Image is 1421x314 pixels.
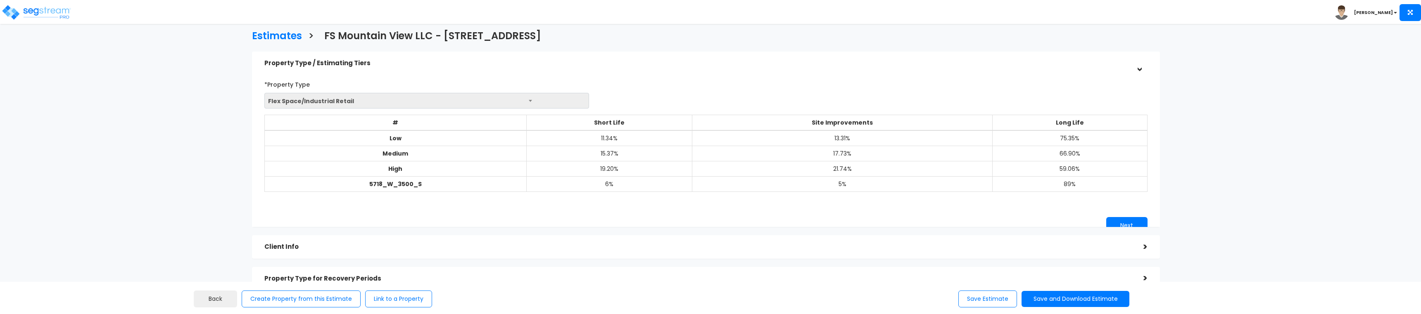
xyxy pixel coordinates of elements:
label: *Property Type [264,78,310,89]
span: Flex Space/Industrial Retail [264,93,589,109]
td: 11.34% [527,130,692,146]
td: 5% [692,176,993,191]
td: 17.73% [692,146,993,161]
button: Save Estimate [958,290,1017,307]
td: 13.31% [692,130,993,146]
th: # [264,115,526,130]
td: 66.90% [993,146,1148,161]
h5: Client Info [264,243,1131,250]
b: High [388,165,402,173]
h5: Property Type for Recovery Periods [264,275,1131,282]
td: 89% [993,176,1148,191]
button: Link to a Property [365,290,432,307]
a: FS Mountain View LLC - [STREET_ADDRESS] [318,22,541,47]
h3: > [308,31,314,43]
td: 6% [527,176,692,191]
th: Short Life [527,115,692,130]
div: > [1131,241,1148,253]
button: Save and Download Estimate [1022,291,1129,307]
td: 75.35% [993,130,1148,146]
h3: FS Mountain View LLC - [STREET_ADDRESS] [324,31,541,43]
td: 15.37% [527,146,692,161]
b: Medium [383,149,408,158]
button: Create Property from this Estimate [242,290,361,307]
span: Flex Space/Industrial Retail [265,93,589,109]
td: 19.20% [527,161,692,176]
h5: Property Type / Estimating Tiers [264,60,1131,67]
img: avatar.png [1334,5,1349,20]
td: 59.06% [993,161,1148,176]
th: Site Improvements [692,115,993,130]
button: Next [1106,217,1148,234]
a: Estimates [246,22,302,47]
button: Back [194,290,237,307]
div: > [1131,272,1148,285]
td: 21.74% [692,161,993,176]
b: [PERSON_NAME] [1354,9,1393,16]
h3: Estimates [252,31,302,43]
th: Long Life [993,115,1148,130]
div: > [1133,55,1145,72]
img: logo_pro_r.png [1,4,71,21]
b: 5718_W_3500_S [369,180,422,188]
b: Low [390,134,402,142]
